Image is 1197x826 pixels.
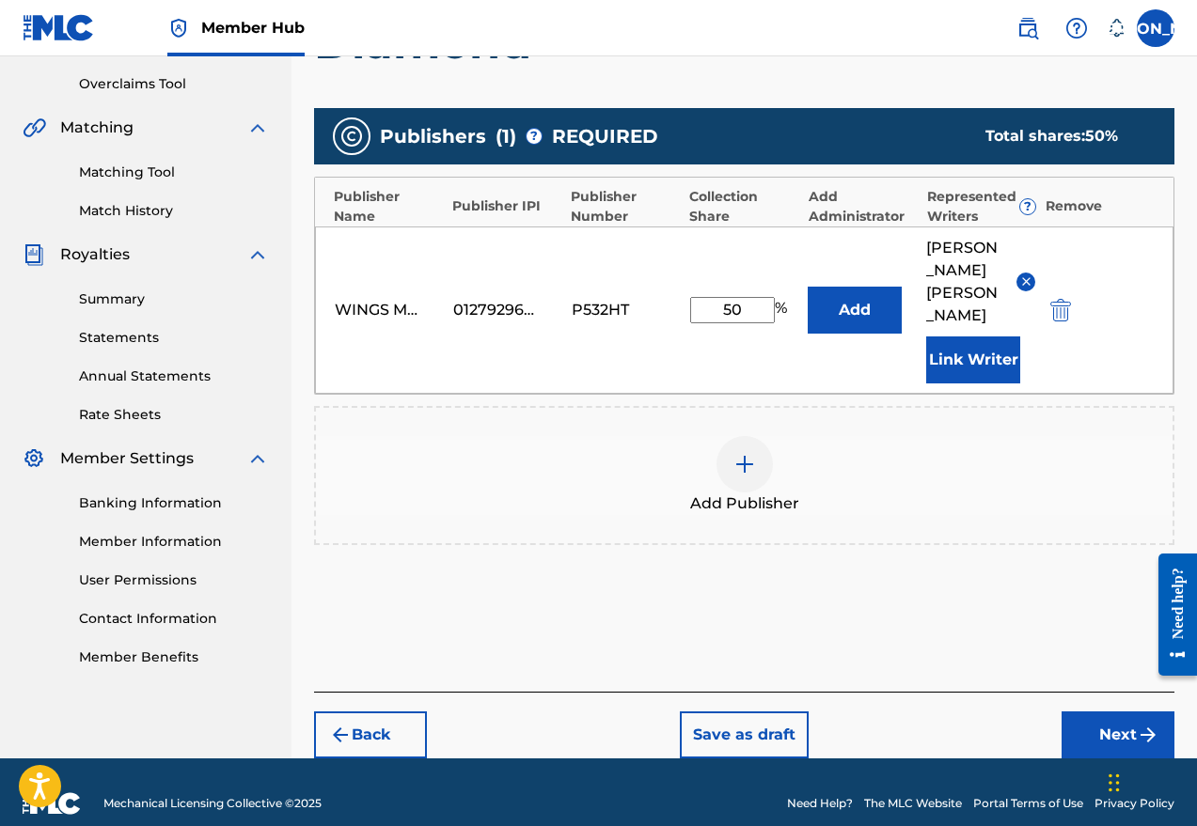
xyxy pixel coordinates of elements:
a: Need Help? [787,795,853,812]
span: ? [527,129,542,144]
a: Public Search [1009,9,1047,47]
span: 50 % [1085,127,1118,145]
iframe: Chat Widget [1103,736,1197,826]
img: remove-from-list-button [1019,274,1033,288]
div: Drag [1109,755,1120,811]
button: Add [808,287,902,334]
a: Match History [79,201,269,221]
span: Member Settings [60,447,194,470]
button: Save as draft [680,711,809,758]
div: Represented Writers [927,187,1036,226]
a: Statements [79,328,269,348]
div: Add Administrator [809,187,918,226]
span: % [775,297,792,323]
span: Publishers [380,122,486,150]
span: Royalties [60,243,130,266]
div: Remove [1046,196,1155,216]
a: Banking Information [79,493,269,513]
img: logo [23,792,81,815]
a: Member Benefits [79,647,269,667]
a: User Permissions [79,570,269,590]
img: search [1016,17,1039,39]
span: Mechanical Licensing Collective © 2025 [103,795,322,812]
div: User Menu [1137,9,1174,47]
iframe: Resource Center [1144,539,1197,691]
button: Next [1062,711,1174,758]
div: Total shares: [985,125,1137,148]
img: f7272a7cc735f4ea7f67.svg [1137,724,1159,746]
button: Back [314,711,427,758]
span: ( 1 ) [496,122,516,150]
a: Annual Statements [79,366,269,386]
a: Portal Terms of Use [973,795,1083,812]
img: publishers [340,125,363,148]
img: MLC Logo [23,14,95,41]
a: The MLC Website [864,795,962,812]
div: Publisher IPI [452,196,561,216]
div: Publisher Name [334,187,443,226]
span: REQUIRED [552,122,658,150]
img: 7ee5dd4eb1f8a8e3ef2f.svg [329,724,352,746]
img: Member Settings [23,447,45,470]
a: Contact Information [79,609,269,629]
a: Member Information [79,532,269,552]
img: add [733,453,756,475]
img: Top Rightsholder [167,17,190,39]
button: Link Writer [926,336,1020,383]
a: Rate Sheets [79,405,269,425]
img: expand [246,243,269,266]
span: [PERSON_NAME] [PERSON_NAME] [926,237,1002,327]
a: Privacy Policy [1095,795,1174,812]
span: ? [1020,199,1035,214]
span: Add Publisher [690,492,799,515]
img: Royalties [23,243,45,266]
div: Collection Share [689,187,798,226]
img: help [1065,17,1088,39]
span: Matching [60,117,134,139]
img: expand [246,117,269,139]
span: Member Hub [201,17,305,39]
a: Overclaims Tool [79,74,269,94]
a: Summary [79,289,269,309]
img: expand [246,447,269,470]
img: 12a2ab48e56ec057fbd8.svg [1050,299,1071,321]
div: Publisher Number [571,187,680,226]
img: Matching [23,117,46,139]
a: Matching Tool [79,163,269,182]
div: Help [1058,9,1095,47]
